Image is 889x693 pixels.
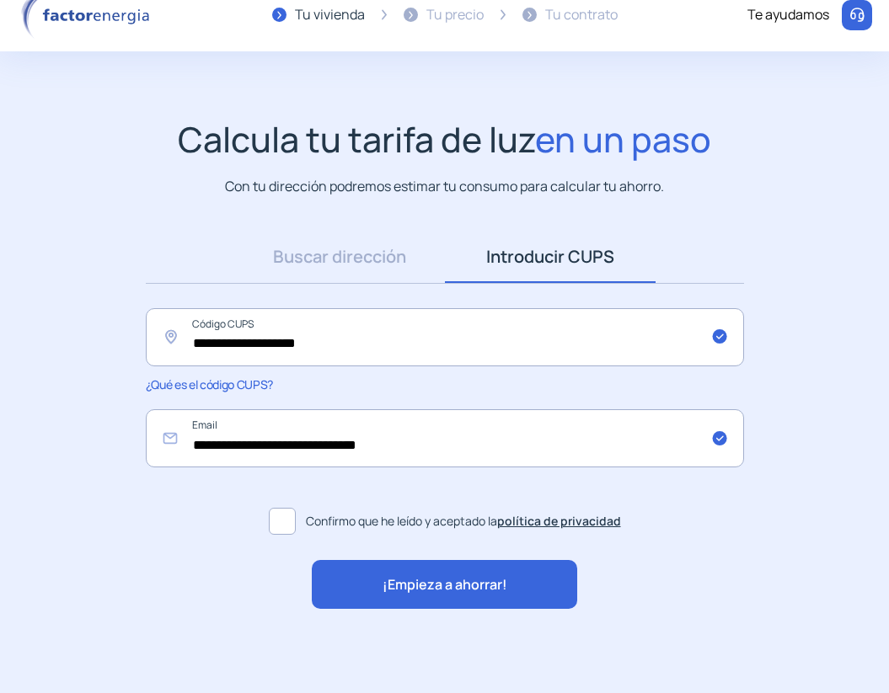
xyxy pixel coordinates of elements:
[146,376,273,392] span: ¿Qué es el código CUPS?
[747,4,829,26] div: Te ayudamos
[234,231,445,283] a: Buscar dirección
[545,4,618,26] div: Tu contrato
[849,7,865,24] img: llamar
[383,574,507,596] span: ¡Empieza a ahorrar!
[445,231,656,283] a: Introducir CUPS
[497,513,621,529] a: política de privacidad
[306,512,621,530] span: Confirmo que he leído y aceptado la
[225,176,664,197] p: Con tu dirección podremos estimar tu consumo para calcular tu ahorro.
[426,4,484,26] div: Tu precio
[535,115,711,163] span: en un paso
[295,4,365,26] div: Tu vivienda
[178,119,711,160] h1: Calcula tu tarifa de luz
